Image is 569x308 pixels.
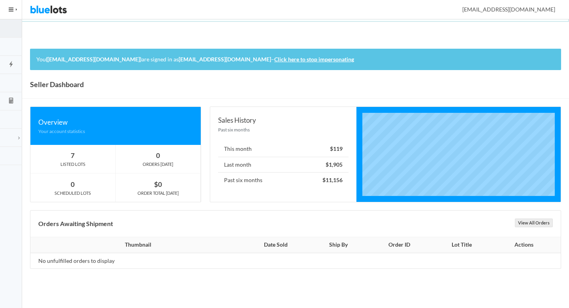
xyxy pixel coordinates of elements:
[218,172,348,188] li: Past six months
[71,180,75,188] strong: 0
[154,180,162,188] strong: $0
[116,161,201,168] div: ORDERS [DATE]
[46,56,141,63] strong: ([EMAIL_ADDRESS][DOMAIN_NAME])
[274,56,354,63] a: Click here to stop impersonating
[218,126,348,133] div: Past six months
[322,177,343,183] strong: $11,156
[241,237,310,253] th: Date Sold
[30,161,115,168] div: LISTED LOTS
[492,237,561,253] th: Actions
[38,220,113,227] b: Orders Awaiting Shipment
[431,237,492,253] th: Lot Title
[452,6,460,14] ion-icon: person
[218,157,348,173] li: Last month
[30,253,241,269] td: No unfulfilled orders to display
[30,190,115,197] div: SCHEDULED LOTS
[38,117,193,127] div: Overview
[30,237,241,253] th: Thumbnail
[38,127,193,135] div: Your account statistics
[218,141,348,157] li: This month
[71,151,75,160] strong: 7
[326,161,343,168] strong: $1,905
[454,6,555,13] span: [EMAIL_ADDRESS][DOMAIN_NAME]
[30,78,84,90] h1: Seller Dashboard
[36,55,555,64] p: You are signed in as –
[179,56,271,63] strong: [EMAIL_ADDRESS][DOMAIN_NAME]
[310,237,367,253] th: Ship By
[218,115,348,125] div: Sales History
[156,151,160,160] strong: 0
[116,190,201,197] div: ORDER TOTAL [DATE]
[515,219,553,227] a: View All Orders
[367,237,431,253] th: Order ID
[330,145,343,152] strong: $119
